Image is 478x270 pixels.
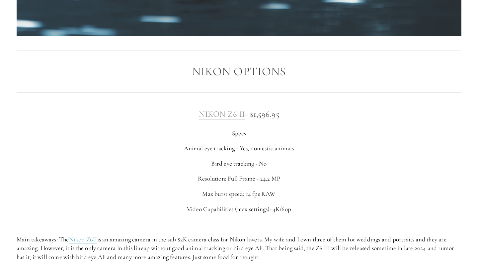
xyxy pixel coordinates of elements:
[17,65,461,78] h2: Nikon Options
[17,190,461,199] p: Max burst speed: 14 fps RAW
[232,129,246,137] span: Specs
[199,109,245,120] a: Nikon Z6 II
[17,235,461,262] p: Main takeaways: The is an amazing camera in the sub $2K camera class for Nikon lovers. My wife an...
[17,144,461,153] p: Animal eye tracking - Yes, domestic animals
[17,205,461,214] p: Video Capabilities (max settings): 4K/60p
[69,235,97,244] a: Nikon Z6II
[17,174,461,183] p: Resolution: Full Frame - 24.2 MP
[17,107,461,121] h3: - $1,596.95
[17,159,461,168] p: Bird eye tracking - No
